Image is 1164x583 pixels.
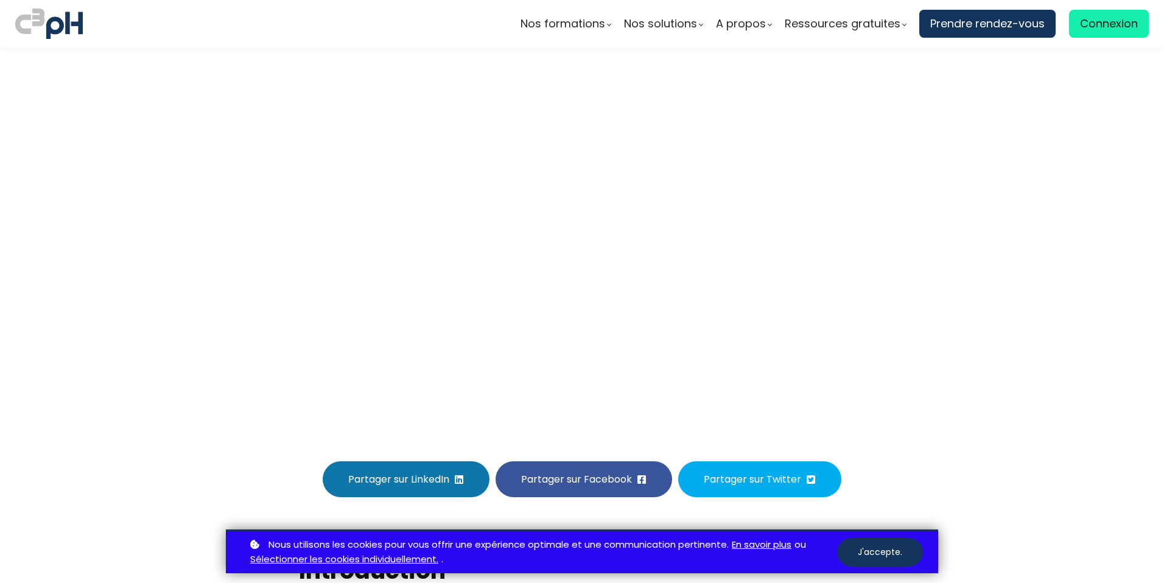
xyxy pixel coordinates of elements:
[323,461,489,497] button: Partager sur LinkedIn
[678,461,841,497] button: Partager sur Twitter
[268,537,729,553] span: Nous utilisons les cookies pour vous offrir une expérience optimale et une communication pertinente.
[837,538,923,567] button: J'accepte.
[521,15,605,33] span: Nos formations
[348,472,449,487] span: Partager sur LinkedIn
[785,15,900,33] span: Ressources gratuites
[919,10,1056,38] a: Prendre rendez-vous
[521,472,632,487] span: Partager sur Facebook
[732,537,791,553] a: En savoir plus
[1069,10,1149,38] a: Connexion
[930,15,1045,33] span: Prendre rendez-vous
[250,552,438,567] a: Sélectionner les cookies individuellement.
[704,472,801,487] span: Partager sur Twitter
[1080,15,1138,33] span: Connexion
[15,6,83,41] img: logo C3PH
[624,15,697,33] span: Nos solutions
[247,537,837,568] p: ou .
[716,15,766,33] span: A propos
[496,461,672,497] button: Partager sur Facebook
